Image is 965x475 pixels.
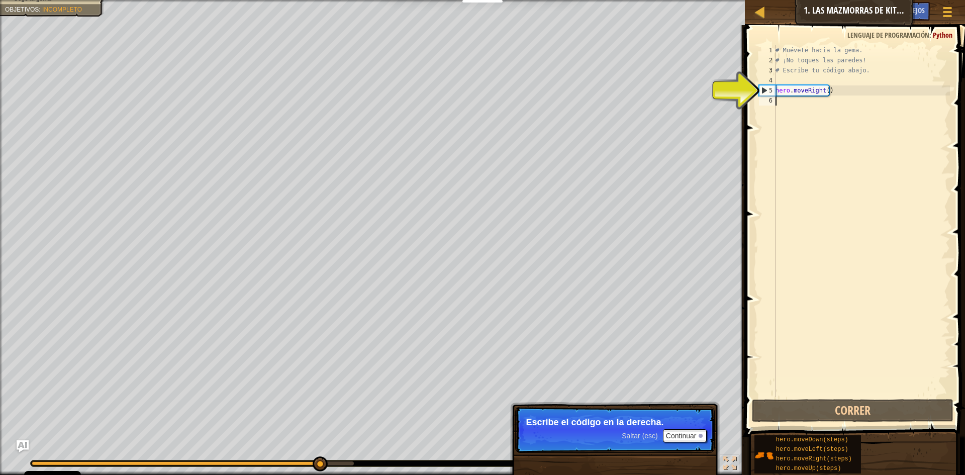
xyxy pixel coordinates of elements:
[776,455,852,462] span: hero.moveRight(steps)
[759,75,776,85] div: 4
[759,45,776,55] div: 1
[776,446,848,453] span: hero.moveLeft(steps)
[754,446,774,465] img: portrait.png
[17,440,29,452] button: Ask AI
[847,30,929,40] span: Lenguaje de programación
[39,6,42,13] span: :
[526,417,704,427] p: Escribe el código en la derecha.
[933,30,952,40] span: Python
[759,65,776,75] div: 3
[759,96,776,106] div: 6
[752,399,953,422] button: Correr
[759,55,776,65] div: 2
[663,429,707,442] button: Continuar
[5,6,39,13] span: Objetivos
[776,436,848,443] span: hero.moveDown(steps)
[720,454,740,475] button: Alterna pantalla completa.
[622,432,658,440] span: Saltar (esc)
[866,2,893,21] button: Ask AI
[898,6,925,15] span: Consejos
[42,6,82,13] span: Incompleto
[871,6,888,15] span: Ask AI
[759,85,776,96] div: 5
[929,30,933,40] span: :
[935,2,960,26] button: Mostrar menú del juego
[776,465,841,472] span: hero.moveUp(steps)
